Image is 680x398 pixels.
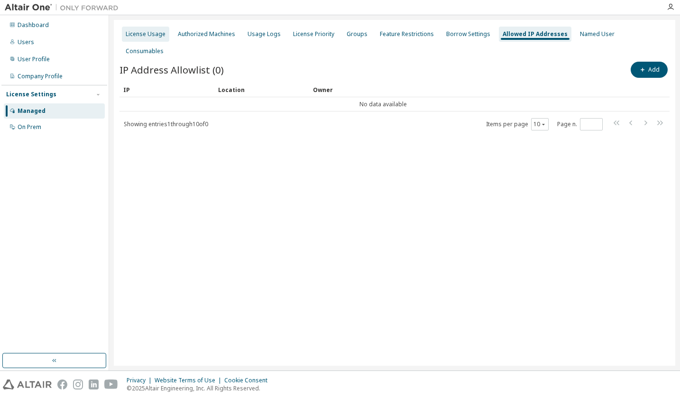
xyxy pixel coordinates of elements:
span: Page n. [557,118,603,130]
p: © 2025 Altair Engineering, Inc. All Rights Reserved. [127,384,273,392]
div: On Prem [18,123,41,131]
div: Managed [18,107,46,115]
div: IP [123,82,211,97]
div: Owner [313,82,643,97]
td: No data available [119,97,647,111]
img: youtube.svg [104,379,118,389]
button: Add [631,62,668,78]
div: Groups [347,30,368,38]
div: Cookie Consent [224,377,273,384]
div: Location [218,82,305,97]
div: Privacy [127,377,155,384]
img: altair_logo.svg [3,379,52,389]
div: Dashboard [18,21,49,29]
div: Usage Logs [248,30,281,38]
img: instagram.svg [73,379,83,389]
div: Authorized Machines [178,30,235,38]
div: Named User [580,30,615,38]
div: Consumables [126,47,164,55]
div: Company Profile [18,73,63,80]
span: IP Address Allowlist (0) [119,63,224,76]
div: License Usage [126,30,165,38]
div: User Profile [18,56,50,63]
div: License Priority [293,30,334,38]
div: Users [18,38,34,46]
button: 10 [533,120,546,128]
img: facebook.svg [57,379,67,389]
div: Borrow Settings [446,30,490,38]
div: Allowed IP Addresses [503,30,568,38]
div: Website Terms of Use [155,377,224,384]
span: Items per page [486,118,549,130]
img: Altair One [5,3,123,12]
div: License Settings [6,91,56,98]
img: linkedin.svg [89,379,99,389]
span: Showing entries 1 through 10 of 0 [124,120,208,128]
div: Feature Restrictions [380,30,434,38]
